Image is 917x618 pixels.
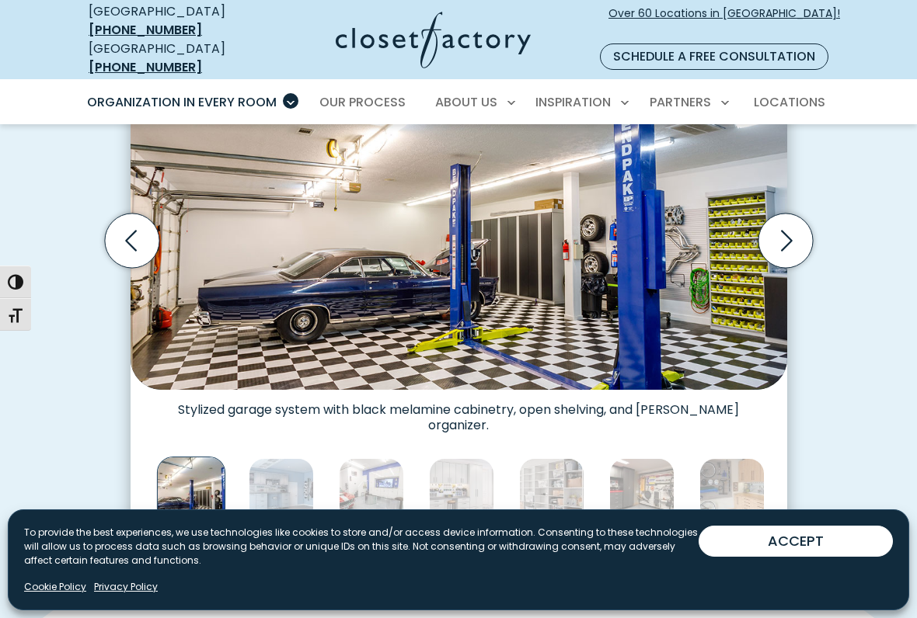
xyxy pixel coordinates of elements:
img: Closet Factory Logo [336,12,531,68]
figcaption: Stylized garage system with black melamine cabinetry, open shelving, and [PERSON_NAME] organizer. [131,390,787,433]
a: [PHONE_NUMBER] [89,58,202,76]
button: ACCEPT [699,526,893,557]
a: Schedule a Free Consultation [600,43,828,70]
a: [PHONE_NUMBER] [89,21,202,39]
img: High-gloss white garage storage cabinetry with integrated TV mount. [339,458,404,523]
span: Inspiration [535,93,611,111]
img: Garage wall with full-height white cabinetry, open cubbies [519,458,584,523]
img: Stylized garage system with black melamine cabinetry, open shelving, and slatwall organizer. [131,48,787,390]
a: Cookie Policy [24,580,86,594]
span: Over 60 Locations in [GEOGRAPHIC_DATA]! [608,5,840,38]
nav: Primary Menu [76,81,841,124]
button: Previous slide [99,207,166,274]
div: [GEOGRAPHIC_DATA] [89,40,258,77]
button: Next slide [752,207,819,274]
img: Stylized garage system with black melamine cabinetry, open shelving, and slatwall organizer. [156,457,225,525]
div: [GEOGRAPHIC_DATA] [89,2,258,40]
span: About Us [435,93,497,111]
img: Custom garage slatwall organizer for bikes, surf boards, and tools [609,458,675,523]
a: Privacy Policy [94,580,158,594]
span: Organization in Every Room [87,93,277,111]
p: To provide the best experiences, we use technologies like cookies to store and/or access device i... [24,526,699,568]
span: Locations [754,93,825,111]
img: Garage system with flat-panel cabinets in Dove Grey, featuring a built-in workbench, utility hook... [429,458,494,523]
img: Warm wood-toned garage storage with bikes mounted on slat wall panels and cabinetry organizing he... [699,458,765,523]
span: Our Process [319,93,406,111]
img: Industrial style garage system with textured steel cabinetry, omni track storage for seasonal spo... [249,458,314,523]
span: Partners [650,93,711,111]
